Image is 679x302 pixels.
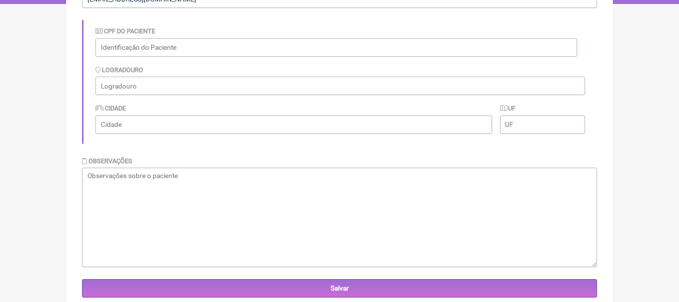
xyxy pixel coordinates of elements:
label: Logradouro [95,66,143,74]
input: UF [500,115,585,134]
label: UF [500,104,516,112]
label: Observações [82,157,132,165]
label: CPF do Paciente [95,27,155,35]
label: Cidade [95,104,126,112]
input: Logradouro [95,77,585,95]
input: Cidade [95,115,492,134]
input: Salvar [82,279,597,298]
input: Identificação do Paciente [95,38,577,57]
